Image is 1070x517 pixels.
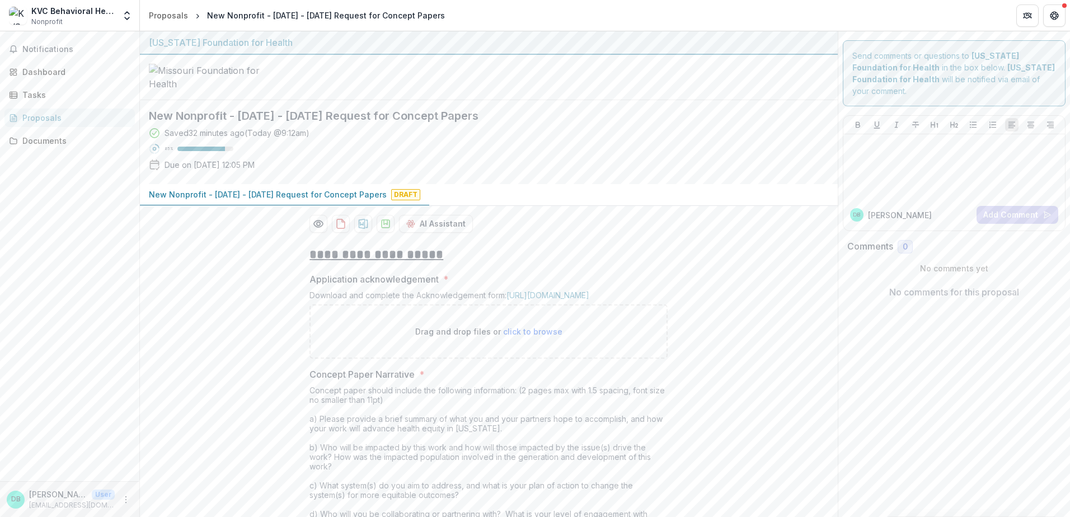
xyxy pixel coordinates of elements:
[22,66,126,78] div: Dashboard
[1016,4,1039,27] button: Partners
[165,159,255,171] p: Due on [DATE] 12:05 PM
[149,109,811,123] h2: New Nonprofit - [DATE] - [DATE] Request for Concept Papers
[391,189,420,200] span: Draft
[309,290,668,304] div: Download and complete the Acknowledgement form:
[986,118,999,131] button: Ordered List
[4,109,135,127] a: Proposals
[149,10,188,21] div: Proposals
[309,368,415,381] p: Concept Paper Narrative
[847,241,893,252] h2: Comments
[22,89,126,101] div: Tasks
[149,36,829,49] div: [US_STATE] Foundation for Health
[843,40,1066,106] div: Send comments or questions to in the box below. will be notified via email of your comment.
[503,327,562,336] span: click to browse
[207,10,445,21] div: New Nonprofit - [DATE] - [DATE] Request for Concept Papers
[851,118,865,131] button: Bold
[144,7,193,23] a: Proposals
[22,112,126,124] div: Proposals
[909,118,922,131] button: Strike
[1043,4,1066,27] button: Get Help
[377,215,395,233] button: download-proposal
[22,45,130,54] span: Notifications
[889,285,1019,299] p: No comments for this proposal
[354,215,372,233] button: download-proposal
[22,135,126,147] div: Documents
[144,7,449,23] nav: breadcrumb
[966,118,980,131] button: Bullet List
[31,17,63,27] span: Nonprofit
[1024,118,1038,131] button: Align Center
[119,4,135,27] button: Open entity switcher
[1005,118,1019,131] button: Align Left
[870,118,884,131] button: Underline
[149,64,261,91] img: Missouri Foundation for Health
[506,290,589,300] a: [URL][DOMAIN_NAME]
[868,209,932,221] p: [PERSON_NAME]
[309,272,439,286] p: Application acknowledgement
[332,215,350,233] button: download-proposal
[29,488,87,500] p: [PERSON_NAME]
[847,262,1062,274] p: No comments yet
[977,206,1058,224] button: Add Comment
[928,118,941,131] button: Heading 1
[4,63,135,81] a: Dashboard
[9,7,27,25] img: KVC Behavioral Healthcare Missouri, Inc.
[31,5,115,17] div: KVC Behavioral Healthcare [US_STATE], Inc.
[1044,118,1057,131] button: Align Right
[4,131,135,150] a: Documents
[119,493,133,506] button: More
[947,118,961,131] button: Heading 2
[853,212,860,218] div: Danielle Badas
[92,490,115,500] p: User
[165,145,173,153] p: 85 %
[29,500,115,510] p: [EMAIL_ADDRESS][DOMAIN_NAME]
[4,86,135,104] a: Tasks
[165,127,309,139] div: Saved 32 minutes ago ( Today @ 9:12am )
[399,215,473,233] button: AI Assistant
[4,40,135,58] button: Notifications
[890,118,903,131] button: Italicize
[11,496,21,503] div: Danielle Badas
[149,189,387,200] p: New Nonprofit - [DATE] - [DATE] Request for Concept Papers
[309,215,327,233] button: Preview 31cca5c9-2bca-4fb3-952e-65159400edde-0.pdf
[415,326,562,337] p: Drag and drop files or
[903,242,908,252] span: 0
